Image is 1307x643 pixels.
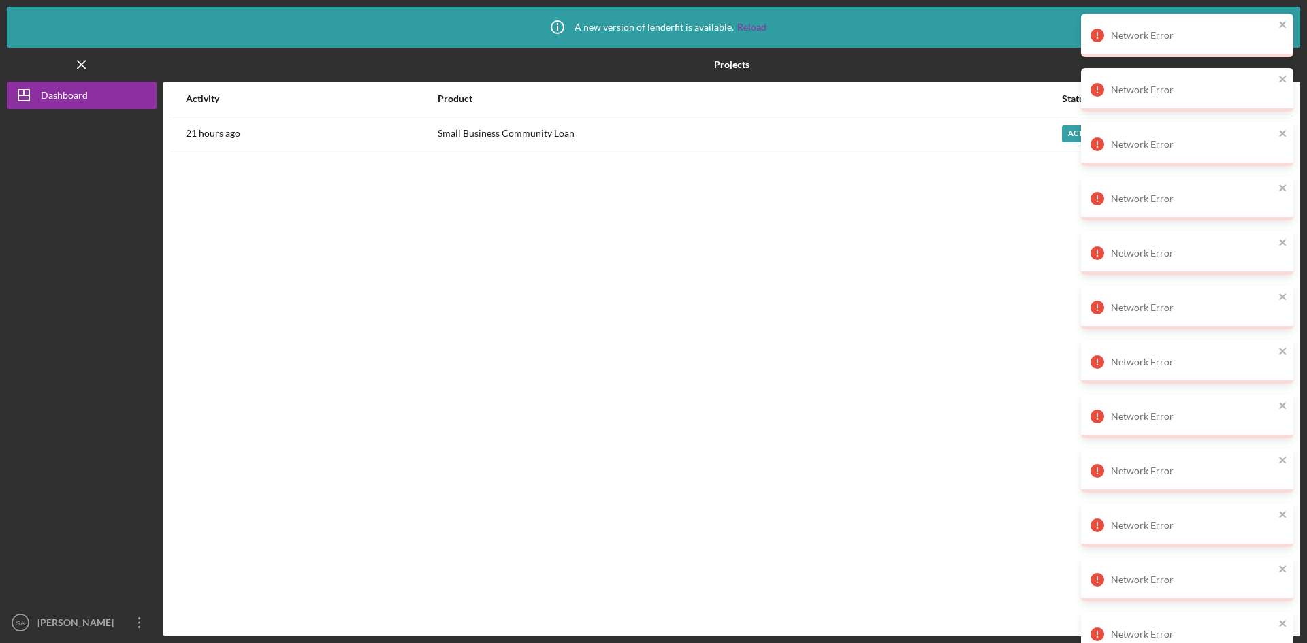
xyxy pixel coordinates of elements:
[186,93,436,104] div: Activity
[1111,193,1274,204] div: Network Error
[34,609,123,640] div: [PERSON_NAME]
[438,93,1061,104] div: Product
[1278,291,1288,304] button: close
[737,22,767,33] a: Reload
[1111,574,1274,585] div: Network Error
[186,128,240,139] time: 2025-09-22 16:15
[7,609,157,636] button: SA[PERSON_NAME]
[7,82,157,109] button: Dashboard
[438,117,1061,151] div: Small Business Community Loan
[1278,455,1288,467] button: close
[1111,411,1274,422] div: Network Error
[1062,125,1101,142] div: Active
[1111,302,1274,313] div: Network Error
[1111,357,1274,367] div: Network Error
[1278,237,1288,250] button: close
[1111,139,1274,150] div: Network Error
[1111,30,1274,41] div: Network Error
[1278,618,1288,631] button: close
[1278,346,1288,359] button: close
[1111,629,1274,640] div: Network Error
[714,59,749,70] b: Projects
[1111,84,1274,95] div: Network Error
[540,10,767,44] div: A new version of lenderfit is available.
[41,82,88,112] div: Dashboard
[1278,73,1288,86] button: close
[1278,400,1288,413] button: close
[1278,182,1288,195] button: close
[1111,248,1274,259] div: Network Error
[1111,465,1274,476] div: Network Error
[1111,520,1274,531] div: Network Error
[16,619,25,627] text: SA
[1278,509,1288,522] button: close
[1278,19,1288,32] button: close
[1062,93,1242,104] div: Status
[1278,128,1288,141] button: close
[1278,563,1288,576] button: close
